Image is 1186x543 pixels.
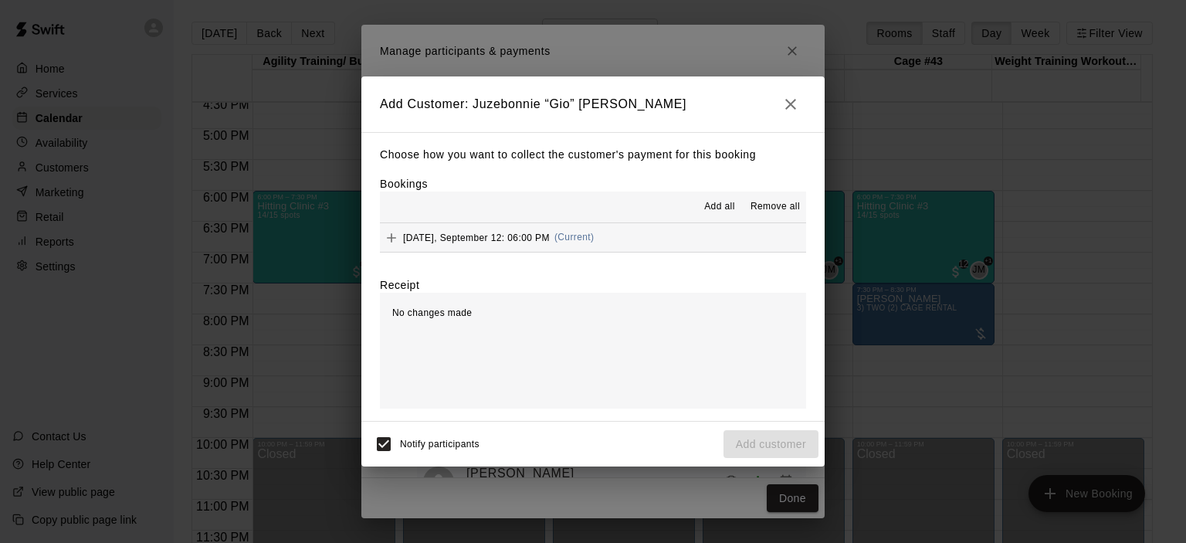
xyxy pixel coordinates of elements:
[400,439,479,450] span: Notify participants
[392,307,472,318] span: No changes made
[704,199,735,215] span: Add all
[380,277,419,293] label: Receipt
[380,231,403,243] span: Add
[751,199,800,215] span: Remove all
[554,232,595,243] span: (Current)
[695,195,744,219] button: Add all
[380,145,806,165] p: Choose how you want to collect the customer's payment for this booking
[380,223,806,252] button: Add[DATE], September 12: 06:00 PM(Current)
[403,232,550,243] span: [DATE], September 12: 06:00 PM
[380,178,428,190] label: Bookings
[744,195,806,219] button: Remove all
[361,76,825,132] h2: Add Customer: Juzebonnie “Gio” [PERSON_NAME]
